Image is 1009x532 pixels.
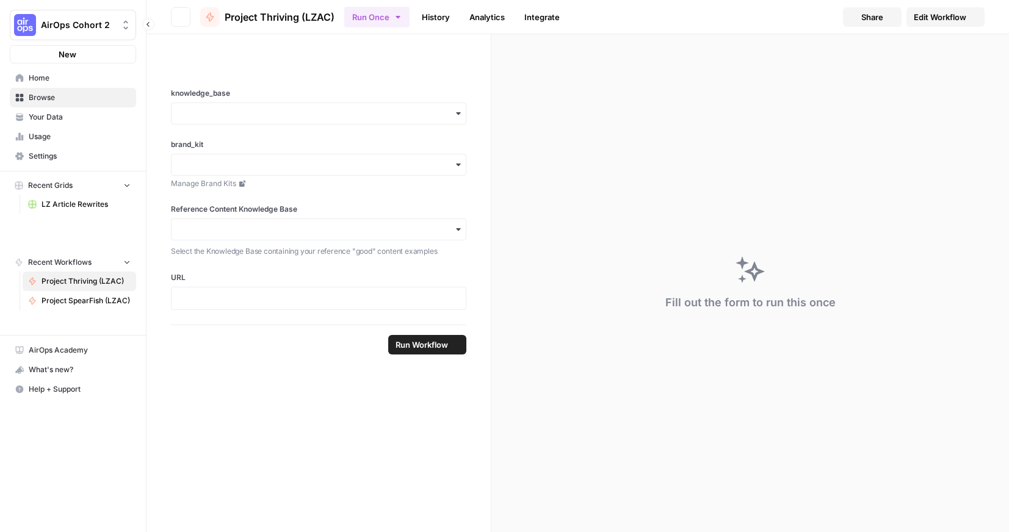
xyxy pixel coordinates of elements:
a: LZ Article Rewrites [23,195,136,214]
span: Browse [29,92,131,103]
span: Settings [29,151,131,162]
button: Workspace: AirOps Cohort 2 [10,10,136,40]
a: Edit Workflow [906,7,985,27]
button: Help + Support [10,379,136,399]
span: Your Data [29,112,131,123]
button: Run Once [344,7,410,27]
a: Settings [10,146,136,166]
span: AirOps Academy [29,345,131,356]
a: Project Thriving (LZAC) [200,7,335,27]
button: New [10,45,136,63]
button: Share [843,7,902,27]
a: AirOps Academy [10,340,136,360]
span: LZ Article Rewrites [42,199,131,210]
button: Recent Workflows [10,253,136,271]
span: Usage [29,131,131,142]
span: New [59,48,76,60]
span: Recent Grids [28,180,73,191]
a: Manage Brand Kits [171,178,466,189]
p: Select the Knowledge Base containing your reference "good" content examples [171,245,466,257]
label: Reference Content Knowledge Base [171,204,466,215]
span: AirOps Cohort 2 [41,19,115,31]
span: Share [861,11,883,23]
button: What's new? [10,360,136,379]
span: Edit Workflow [914,11,966,23]
span: Run Workflow [396,339,448,351]
a: Project Thriving (LZAC) [23,271,136,291]
a: Analytics [462,7,512,27]
span: Project Thriving (LZAC) [225,10,335,24]
a: Browse [10,88,136,107]
img: AirOps Cohort 2 Logo [14,14,36,36]
label: knowledge_base [171,88,466,99]
a: Home [10,68,136,88]
span: Project SpearFish (LZAC) [42,295,131,306]
button: Recent Grids [10,176,136,195]
span: Project Thriving (LZAC) [42,276,131,287]
div: What's new? [10,361,136,379]
a: History [414,7,457,27]
span: Home [29,73,131,84]
a: Project SpearFish (LZAC) [23,291,136,311]
a: Usage [10,127,136,146]
label: URL [171,272,466,283]
button: Run Workflow [388,335,466,354]
a: Your Data [10,107,136,127]
span: Recent Workflows [28,257,92,268]
span: Help + Support [29,384,131,395]
div: Fill out the form to run this once [665,294,836,311]
label: brand_kit [171,139,466,150]
a: Integrate [517,7,567,27]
